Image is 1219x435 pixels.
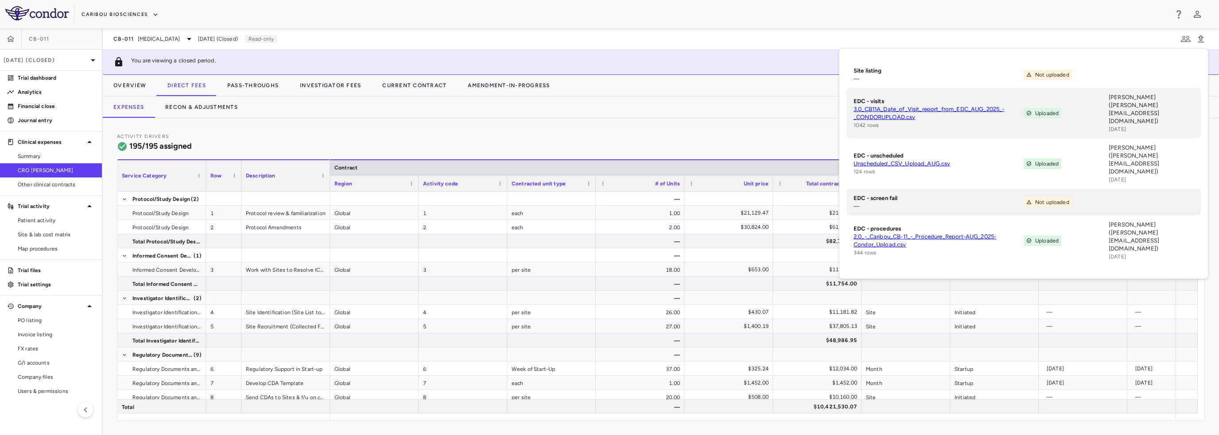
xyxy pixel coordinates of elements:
span: (2) [191,192,199,206]
p: Analytics [18,88,95,96]
span: CRO [PERSON_NAME] [18,166,95,174]
p: You are viewing a closed period. [131,57,216,67]
div: 26.00 [596,305,684,319]
div: — [1047,390,1123,404]
div: Global [330,319,419,333]
p: Financial close [18,102,95,110]
div: Site [862,319,950,333]
span: 344 rows [854,250,876,256]
div: — [1047,305,1123,319]
span: [DATE] [1109,177,1126,183]
div: — [596,333,684,347]
div: per site [507,262,596,276]
div: Send CDAs to Sites & f/u on collections [241,390,330,404]
div: $10,421,530.07 [781,400,857,414]
button: Amendment-In-Progress [457,75,560,96]
span: Users & permissions [18,387,95,395]
div: Global [330,262,419,276]
div: Global [330,362,419,375]
span: Contract [334,165,357,171]
div: $430.07 [692,305,769,319]
div: — [596,234,684,248]
span: Investigator Identification and Selection [132,320,201,334]
div: 27.00 [596,319,684,333]
h6: EDC - unscheduled [854,152,1024,160]
div: — [1135,319,1211,333]
div: 5 [206,319,241,333]
span: [DATE] [1109,254,1126,260]
div: — [1135,390,1211,404]
span: Region [334,181,352,187]
span: Description [246,173,276,179]
div: Develop CDA Template [241,376,330,389]
span: Activity code [423,181,458,187]
span: Total Protocol/Study Design [132,235,201,249]
div: 3 [206,262,241,276]
div: [DATE] [1047,362,1123,376]
div: per site [507,305,596,319]
div: Work with Sites to Resolve ICF Issues [241,262,330,276]
div: 7 [206,376,241,389]
div: — [596,400,684,413]
div: Month [862,376,950,389]
div: — [596,248,684,262]
div: $1,400.19 [692,319,769,333]
span: Investigator Identification and Selection [132,291,193,305]
div: Global [330,305,419,319]
span: Contracted unit type [512,181,566,187]
span: Company files [18,373,95,381]
div: 6 [419,362,507,375]
div: Global [330,206,419,219]
span: PO listing [18,316,95,324]
p: Company [18,302,84,310]
button: Recon & Adjustments [155,96,248,118]
span: — [854,76,859,82]
div: — [596,192,684,205]
div: [DATE] [1135,376,1211,390]
span: [DATE] [1109,126,1126,132]
span: (2) [194,291,202,305]
div: 8 [419,390,507,404]
span: Informed Consent Development [132,249,193,263]
span: Total [122,400,134,414]
div: $1,452.00 [781,376,857,390]
span: Unit price [744,181,769,187]
span: Total contract value [806,181,857,187]
button: Pass-Throughs [217,75,289,96]
div: Initiated [950,390,1039,404]
button: Caribou Biosciences [82,8,159,22]
h6: EDC - visits [854,97,1024,105]
span: G/l accounts [18,359,95,367]
span: Other clinical contracts [18,181,95,189]
div: $61,648.00 [781,220,857,234]
span: Not uploaded [1035,198,1069,206]
span: 124 rows [854,169,875,175]
div: — [596,291,684,304]
p: [PERSON_NAME] ([PERSON_NAME][EMAIL_ADDRESS][DOMAIN_NAME]) [1109,93,1194,125]
div: 4 [206,305,241,319]
a: Unscheduled_CSV_Upload_AUG.csv [854,160,1024,168]
span: Protocol/Study Design [132,206,189,220]
span: Invoice listing [18,331,95,339]
a: 3.0_CB11A_Date_of_Visit_report_from_EDC_AUG_2025_-_CONDORUPLOAD.csv [854,105,1024,121]
img: logo-full-SnFGN8VE.png [5,6,69,20]
span: CB-011 [113,35,134,42]
span: (9) [194,348,202,362]
span: CB-011 [29,35,50,42]
span: (1) [194,249,202,263]
p: Read-only [245,35,277,43]
span: Regulatory Documents and IRB Approvals [132,390,201,404]
p: Trial activity [18,202,84,210]
button: Direct Fees [157,75,217,96]
div: 1 [419,206,507,219]
div: — [596,347,684,361]
span: Not uploaded [1035,71,1069,79]
div: 2.00 [596,220,684,234]
span: Patient activity [18,216,95,224]
div: 2 [206,220,241,234]
button: Overview [103,75,157,96]
div: Protocol Amendments [241,220,330,234]
div: 4 [419,305,507,319]
span: [MEDICAL_DATA] [138,35,180,43]
span: Row [210,173,221,179]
